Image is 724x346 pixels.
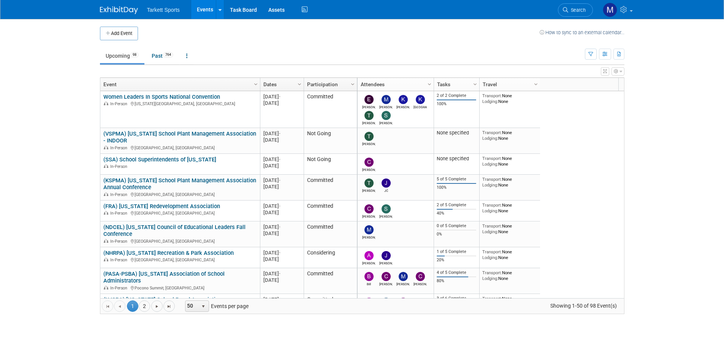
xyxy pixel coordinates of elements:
[253,81,259,87] span: Column Settings
[425,78,434,89] a: Column Settings
[437,249,476,254] div: 1 of 5 Complete
[263,209,300,216] div: [DATE]
[533,81,539,87] span: Column Settings
[482,270,537,281] div: None None
[362,260,375,265] div: Adam Winnicky
[151,300,163,312] a: Go to the next page
[416,95,425,104] img: Kenya Larkin-Landers
[103,191,257,197] div: [GEOGRAPHIC_DATA], [GEOGRAPHIC_DATA]
[482,99,498,104] span: Lodging:
[471,78,479,89] a: Column Settings
[103,296,222,303] a: (NJSBA) [US_STATE] School Board Association
[279,224,280,230] span: -
[482,223,502,229] span: Transport:
[104,211,108,215] img: In-Person Event
[437,78,474,91] a: Tasks
[252,78,260,89] a: Column Settings
[263,93,300,100] div: [DATE]
[104,164,108,168] img: In-Person Event
[279,297,280,302] span: -
[482,202,502,208] span: Transport:
[482,255,498,260] span: Lodging:
[263,183,300,190] div: [DATE]
[110,211,130,216] span: In-Person
[110,145,130,150] span: In-Person
[437,270,476,275] div: 4 of 5 Complete
[437,177,476,182] div: 5 of 5 Complete
[437,93,476,98] div: 2 of 2 Complete
[304,91,357,128] td: Committed
[279,271,280,276] span: -
[295,78,304,89] a: Column Settings
[364,225,374,234] img: Matthew Cole
[379,281,393,286] div: Connor Schlegel
[100,6,138,14] img: ExhibitDay
[482,93,537,104] div: None None
[482,136,498,141] span: Lodging:
[103,238,257,244] div: [GEOGRAPHIC_DATA], [GEOGRAPHIC_DATA]
[426,81,432,87] span: Column Settings
[413,104,427,109] div: Kenya Larkin-Landers
[154,303,160,310] span: Go to the next page
[482,270,502,275] span: Transport:
[279,177,280,183] span: -
[263,78,299,91] a: Dates
[200,303,206,310] span: select
[263,203,300,209] div: [DATE]
[304,268,357,294] td: Committed
[364,272,374,281] img: Bill Bamer
[304,294,357,315] td: Committed
[350,81,356,87] span: Column Settings
[382,179,391,188] img: JC Field
[104,101,108,105] img: In-Person Event
[279,250,280,256] span: -
[103,100,257,107] div: [US_STATE][GEOGRAPHIC_DATA], [GEOGRAPHIC_DATA]
[263,256,300,262] div: [DATE]
[482,130,502,135] span: Transport:
[114,300,125,312] a: Go to the previous page
[364,179,374,188] img: Trent Gabbert
[175,300,256,312] span: Events per page
[382,111,391,120] img: Sandra Howell
[146,49,179,63] a: Past764
[304,221,357,247] td: Committed
[279,203,280,209] span: -
[362,234,375,239] div: Matthew Cole
[263,224,300,230] div: [DATE]
[304,175,357,201] td: Committed
[105,303,111,310] span: Go to the first page
[364,204,374,213] img: Chris Wedge
[540,30,624,35] a: How to sync to an external calendar...
[437,258,476,263] div: 20%
[103,224,246,238] a: (NDCEL) [US_STATE] Council of Educational Leaders Fall Conference
[100,49,144,63] a: Upcoming98
[437,296,476,301] div: 3 of 6 Complete
[103,256,257,263] div: [GEOGRAPHIC_DATA], [GEOGRAPHIC_DATA]
[437,185,476,190] div: 100%
[103,93,220,100] a: Women Leaders In Sports National Convention
[437,232,476,237] div: 0%
[263,230,300,237] div: [DATE]
[263,296,300,303] div: [DATE]
[558,3,593,17] a: Search
[304,201,357,221] td: Committed
[110,164,130,169] span: In-Person
[482,249,502,254] span: Transport:
[482,156,502,161] span: Transport:
[382,204,391,213] img: Serge Silva
[532,78,540,89] a: Column Settings
[104,258,108,261] img: In-Person Event
[103,130,256,144] a: (VSPMA) [US_STATE] School Plant Management Association - INDOOR
[103,270,225,284] a: (PASA-PSBA) [US_STATE] Association of School Administrators
[482,202,537,213] div: None None
[110,286,130,291] span: In-Person
[103,144,257,151] div: [GEOGRAPHIC_DATA], [GEOGRAPHIC_DATA]
[110,192,130,197] span: In-Person
[482,223,537,234] div: None None
[362,120,375,125] div: Tina Glass
[110,239,130,244] span: In-Person
[117,303,123,310] span: Go to the previous page
[362,281,375,286] div: Bill Bamer
[349,78,357,89] a: Column Settings
[379,260,393,265] div: Jeremy Vega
